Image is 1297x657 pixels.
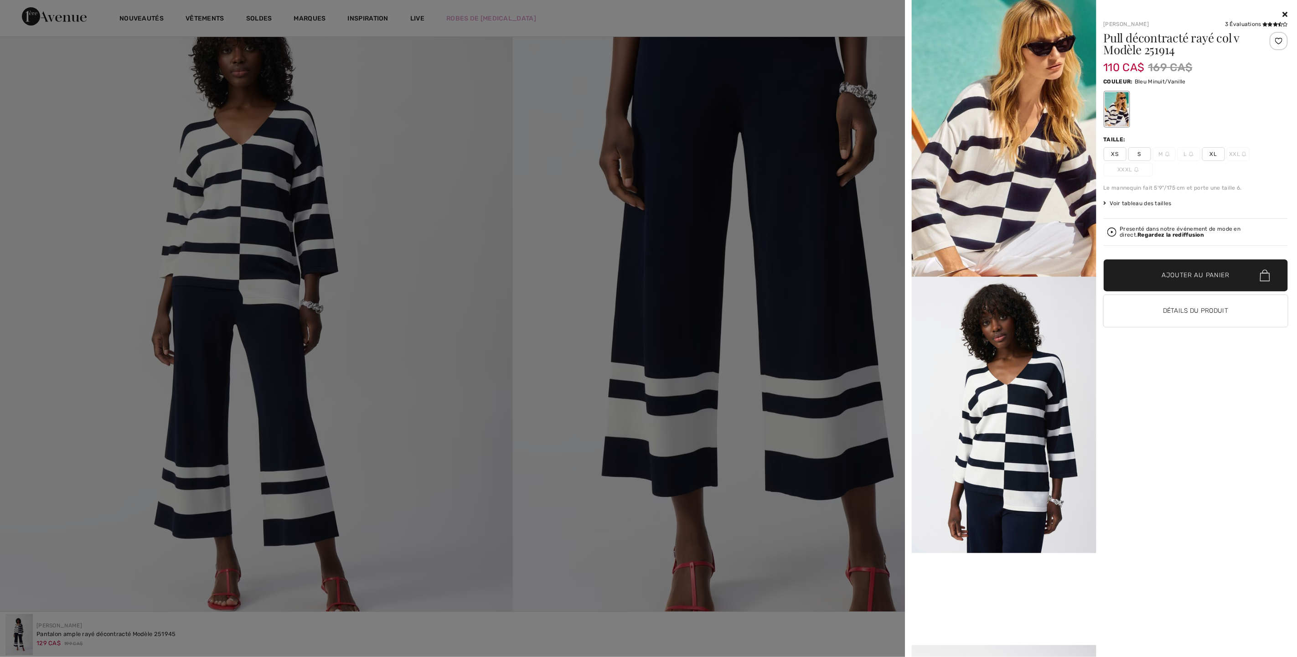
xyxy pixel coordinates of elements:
div: 3 Évaluations [1225,20,1288,28]
img: ring-m.svg [1165,152,1170,156]
a: [PERSON_NAME] [1104,21,1149,27]
span: Bleu Minuit/Vanille [1135,78,1186,85]
video: Your browser does not support the video tag. [912,553,1096,645]
span: XL [1202,147,1225,161]
button: Ajouter au panier [1104,259,1288,291]
img: joseph-ribkoff-tops-midnight-blue-vanilla_251914_3_9aef_search.jpg [912,277,1096,553]
span: S [1128,147,1151,161]
div: Bleu Minuit/Vanille [1105,92,1128,126]
img: ring-m.svg [1189,152,1194,156]
span: M [1153,147,1176,161]
img: Bag.svg [1260,270,1270,282]
div: Le mannequin fait 5'9"/175 cm et porte une taille 6. [1104,184,1288,192]
span: Ajouter au panier [1162,271,1230,280]
span: Aide [21,6,39,15]
div: Taille: [1104,135,1127,144]
span: XXL [1227,147,1250,161]
span: 169 CA$ [1148,59,1193,76]
h1: Pull décontracté rayé col v Modèle 251914 [1104,32,1257,56]
button: Détails du produit [1104,295,1288,327]
span: XS [1104,147,1126,161]
img: ring-m.svg [1242,152,1246,156]
span: Couleur: [1104,78,1133,85]
strong: Regardez la rediffusion [1138,232,1204,238]
div: Presenté dans notre événement de mode en direct. [1120,226,1285,238]
img: Regardez la rediffusion [1107,228,1116,237]
span: XXXL [1104,163,1153,176]
span: Voir tableau des tailles [1104,199,1172,207]
img: ring-m.svg [1134,167,1139,172]
span: 110 CA$ [1104,52,1145,74]
span: L [1178,147,1200,161]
